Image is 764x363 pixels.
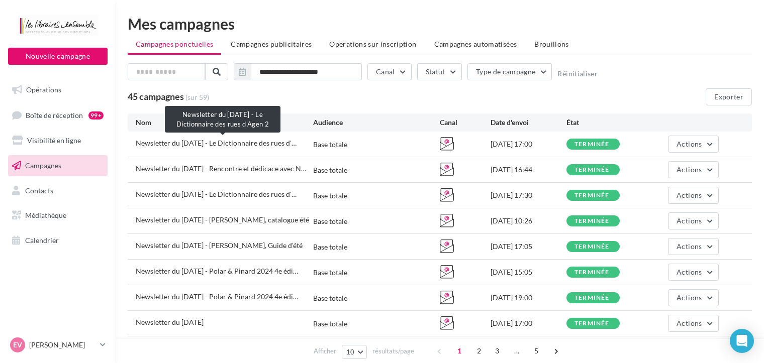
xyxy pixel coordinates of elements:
div: Audience [313,117,440,128]
a: Contacts [6,180,110,201]
span: 45 campagnes [128,91,184,102]
div: 99+ [88,111,104,119]
span: Boîte de réception [26,110,83,119]
div: Base totale [313,140,347,150]
span: Campagnes automatisées [434,40,517,48]
span: 5 [528,343,544,359]
a: EV [PERSON_NAME] [8,335,108,354]
span: Newsletter du 20/06/2025 - Corinne Rippes, Guide d'été [136,241,303,250]
span: ... [509,343,525,359]
div: [DATE] 17:00 [491,318,566,328]
button: Actions [668,289,718,306]
span: Actions [677,319,702,327]
div: [DATE] 15:05 [491,267,566,277]
div: Base totale [313,191,347,201]
button: Actions [668,212,718,229]
span: Actions [677,191,702,199]
div: terminée [575,295,610,301]
div: terminée [575,192,610,199]
div: Open Intercom Messenger [730,329,754,353]
div: [DATE] 10:26 [491,216,566,226]
div: terminée [575,269,610,276]
span: Campagnes [25,161,61,170]
button: Réinitialiser [557,70,598,78]
div: Nom [136,117,313,128]
span: Afficher [314,346,336,356]
span: Actions [677,165,702,174]
div: terminée [575,218,610,224]
div: Date d'envoi [491,117,566,128]
span: Médiathèque [25,211,66,219]
span: Operations sur inscription [329,40,416,48]
span: Actions [677,140,702,148]
div: [DATE] 17:00 [491,139,566,149]
span: Actions [677,216,702,225]
span: Contacts [25,186,53,194]
div: [DATE] 17:30 [491,190,566,200]
span: Actions [677,293,702,302]
div: terminée [575,244,610,250]
div: Newsletter du [DATE] - Le Dictionnaire des rues d'Agen 2 [165,106,280,133]
button: Actions [668,161,718,178]
button: Statut [417,63,462,80]
a: Opérations [6,79,110,100]
button: Actions [668,315,718,332]
button: Actions [668,264,718,281]
div: [DATE] 17:05 [491,241,566,252]
span: 10 [346,348,355,356]
span: Calendrier [25,236,59,245]
span: (sur 59) [185,92,209,102]
div: Base totale [313,319,347,329]
span: 1 [451,343,467,359]
div: Base totale [313,242,347,252]
span: 2 [471,343,487,359]
button: Exporter [706,88,752,105]
span: Campagnes publicitaires [231,40,312,48]
button: Actions [668,136,718,153]
div: Base totale [313,293,347,303]
span: Visibilité en ligne [27,136,81,145]
span: Actions [677,268,702,276]
div: terminée [575,167,610,173]
button: Actions [668,187,718,204]
span: Newsletter du 26/05/2025 [136,318,204,326]
span: Brouillons [534,40,569,48]
span: Newsletter du 06/06/2025 - Polar & Pinard 2024 4e édition [136,292,298,301]
button: Actions [668,238,718,255]
button: Nouvelle campagne [8,48,108,65]
button: 10 [342,345,367,359]
div: Base totale [313,165,347,175]
div: Canal [440,117,491,128]
span: Opérations [26,85,61,94]
span: Newsletter du 02/08/2025 - Le Dictionnaire des rues d'Agen [136,190,297,198]
span: Newsletter du 28/06/25 - Lucas Nuez, catalogue été [136,215,309,224]
span: Newsletter du 30/08/2025 - Le Dictionnaire des rues d'Agen 2 [136,139,297,147]
div: Base totale [313,268,347,278]
span: Newsletter du 14/06/2025 - Polar & Pinard 2024 4e édition et Animation Jeunesse [136,267,298,275]
div: État [566,117,642,128]
span: Actions [677,242,702,251]
span: 3 [489,343,505,359]
a: Boîte de réception99+ [6,104,110,126]
span: EV [13,340,22,350]
button: Type de campagne [467,63,552,80]
a: Calendrier [6,230,110,251]
span: Newsletter du 25/08/25 - Rencontre et dédicace avec Nadège Erika [136,164,306,173]
button: Canal [367,63,412,80]
div: [DATE] 19:00 [491,293,566,303]
p: [PERSON_NAME] [29,340,96,350]
div: Base totale [313,216,347,226]
div: Mes campagnes [128,16,752,31]
a: Médiathèque [6,205,110,226]
span: résultats/page [372,346,414,356]
div: terminée [575,141,610,148]
a: Campagnes [6,155,110,176]
div: [DATE] 16:44 [491,165,566,175]
div: terminée [575,320,610,327]
a: Visibilité en ligne [6,130,110,151]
